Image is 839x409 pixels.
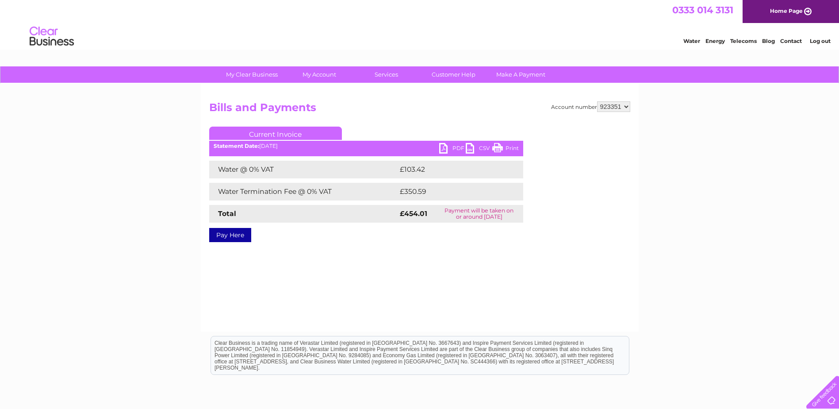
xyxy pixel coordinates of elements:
div: [DATE] [209,143,523,149]
a: CSV [466,143,492,156]
a: Customer Help [417,66,490,83]
a: PDF [439,143,466,156]
a: Print [492,143,519,156]
td: Water Termination Fee @ 0% VAT [209,183,398,201]
h2: Bills and Payments [209,101,630,118]
a: Telecoms [730,38,757,44]
a: Log out [810,38,831,44]
div: Account number [551,101,630,112]
a: Services [350,66,423,83]
td: Payment will be taken on or around [DATE] [435,205,523,223]
a: My Clear Business [215,66,288,83]
td: £350.59 [398,183,508,201]
strong: Total [218,209,236,218]
a: Energy [705,38,725,44]
a: Water [683,38,700,44]
strong: £454.01 [400,209,427,218]
img: logo.png [29,23,74,50]
a: Make A Payment [484,66,557,83]
a: 0333 014 3131 [672,4,733,15]
a: Contact [780,38,802,44]
td: Water @ 0% VAT [209,161,398,178]
div: Clear Business is a trading name of Verastar Limited (registered in [GEOGRAPHIC_DATA] No. 3667643... [211,5,629,43]
a: Current Invoice [209,127,342,140]
a: Pay Here [209,228,251,242]
b: Statement Date: [214,143,259,149]
td: £103.42 [398,161,507,178]
a: My Account [283,66,356,83]
a: Blog [762,38,775,44]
